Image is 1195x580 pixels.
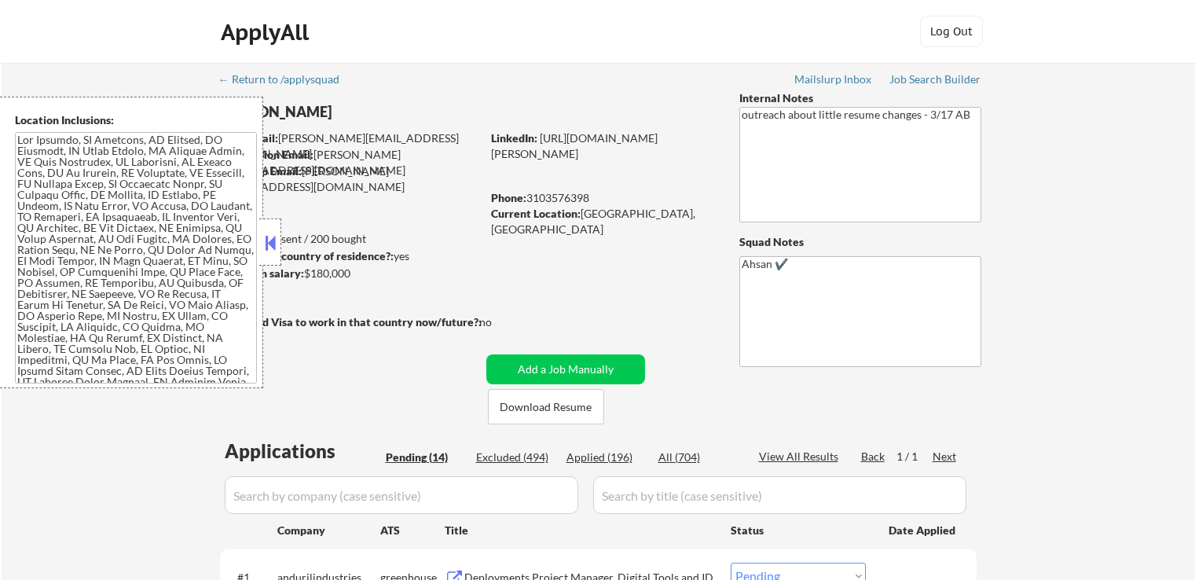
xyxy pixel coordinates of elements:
div: Mailslurp Inbox [794,74,873,85]
div: 1 / 1 [896,449,933,464]
div: ATS [380,523,445,538]
a: ← Return to /applysquad [218,73,354,89]
div: ← Return to /applysquad [218,74,354,85]
button: Add a Job Manually [486,354,645,384]
a: [URL][DOMAIN_NAME][PERSON_NAME] [491,131,658,160]
div: Back [861,449,886,464]
div: ApplyAll [221,19,313,46]
button: Download Resume [488,389,604,424]
div: yes [219,248,476,264]
div: All (704) [658,450,737,465]
button: Log Out [920,16,983,47]
div: Applied (196) [566,450,645,465]
div: no [479,314,524,330]
div: Title [445,523,716,538]
div: Status [731,516,866,544]
a: Mailslurp Inbox [794,73,873,89]
div: 196 sent / 200 bought [219,231,481,247]
div: Applications [225,442,380,461]
div: Next [933,449,958,464]
div: [PERSON_NAME][EMAIL_ADDRESS][DOMAIN_NAME] [220,163,481,194]
div: Date Applied [889,523,958,538]
div: Pending (14) [386,450,464,465]
div: [PERSON_NAME] [220,102,543,122]
div: Company [277,523,380,538]
strong: Current Location: [491,207,581,220]
div: Excluded (494) [476,450,555,465]
strong: Can work in country of residence?: [219,249,394,262]
div: [PERSON_NAME][EMAIL_ADDRESS][DOMAIN_NAME] [221,147,481,178]
div: View All Results [759,449,843,464]
div: [PERSON_NAME][EMAIL_ADDRESS][DOMAIN_NAME] [221,130,481,161]
a: Job Search Builder [889,73,981,89]
div: $180,000 [219,266,481,281]
strong: Will need Visa to work in that country now/future?: [220,315,482,329]
strong: LinkedIn: [491,131,537,145]
input: Search by company (case sensitive) [225,476,578,514]
strong: Phone: [491,191,526,204]
div: 3103576398 [491,190,713,206]
div: Squad Notes [739,234,981,250]
div: Location Inclusions: [15,112,257,128]
input: Search by title (case sensitive) [593,476,966,514]
div: [GEOGRAPHIC_DATA], [GEOGRAPHIC_DATA] [491,206,713,237]
div: Internal Notes [739,90,981,106]
div: Job Search Builder [889,74,981,85]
